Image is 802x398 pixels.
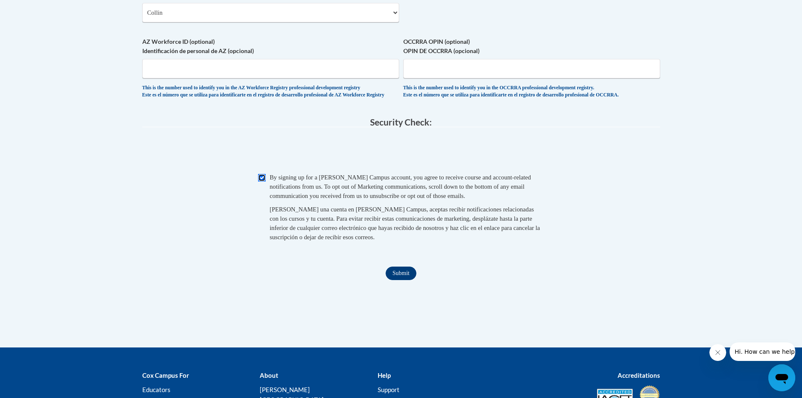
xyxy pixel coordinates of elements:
div: This is the number used to identify you in the OCCRRA professional development registry. Este es ... [403,85,660,99]
div: This is the number used to identify you in the AZ Workforce Registry professional development reg... [142,85,399,99]
span: Hi. How can we help? [5,6,68,13]
a: Educators [142,386,171,393]
label: AZ Workforce ID (optional) Identificación de personal de AZ (opcional) [142,37,399,56]
iframe: Message from company [730,342,795,361]
iframe: Close message [709,344,726,361]
iframe: Button to launch messaging window [768,364,795,391]
span: Security Check: [370,117,432,127]
b: Accreditations [618,371,660,379]
label: OCCRRA OPIN (optional) OPIN DE OCCRRA (opcional) [403,37,660,56]
b: About [260,371,278,379]
b: Help [378,371,391,379]
span: By signing up for a [PERSON_NAME] Campus account, you agree to receive course and account-related... [270,174,531,199]
span: [PERSON_NAME] una cuenta en [PERSON_NAME] Campus, aceptas recibir notificaciones relacionadas con... [270,206,540,240]
a: Support [378,386,400,393]
b: Cox Campus For [142,371,189,379]
input: Submit [386,267,416,280]
iframe: reCAPTCHA [337,136,465,168]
